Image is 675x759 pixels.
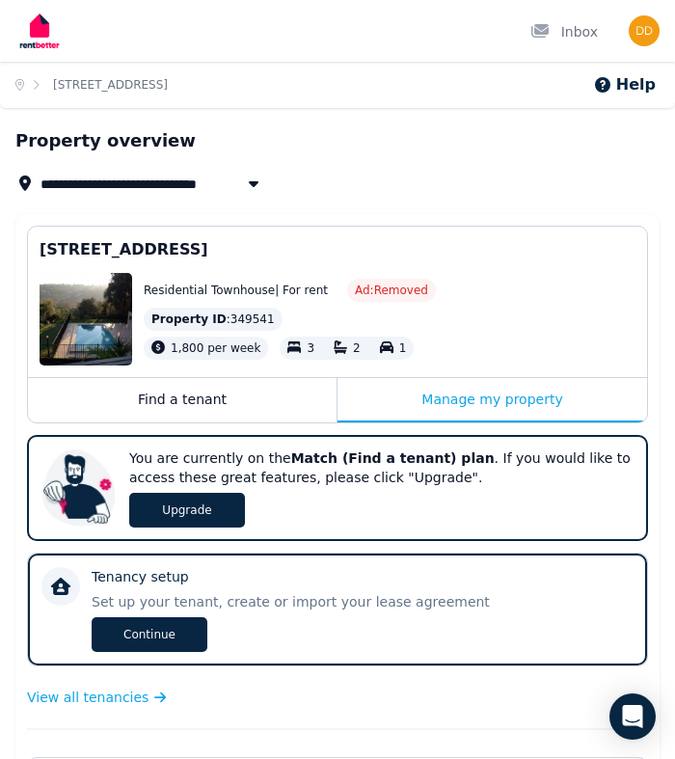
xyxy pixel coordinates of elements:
p: Set up your tenant, create or import your lease agreement [92,592,634,611]
span: 1,800 per week [171,341,260,355]
p: Tenancy setup [92,567,189,586]
div: Open Intercom Messenger [609,693,656,740]
span: Residential Townhouse | For rent [144,283,328,298]
img: Donovan Dwyer [629,15,660,46]
span: View all tenancies [27,688,148,707]
div: Find a tenant [28,378,337,422]
span: [STREET_ADDRESS] [40,238,208,261]
h1: Property overview [15,127,196,154]
div: Manage my property [337,378,647,422]
button: Help [593,73,656,96]
div: Inbox [530,22,598,41]
span: Property ID [151,312,227,327]
span: 1 [399,341,407,355]
span: 2 [353,341,361,355]
div: : 349541 [144,308,283,331]
span: 3 [307,341,314,355]
img: Upgrade RentBetter plan [40,449,118,527]
img: RentBetter [15,7,64,55]
b: Match (Find a tenant) plan [291,450,495,466]
a: Tenancy setupSet up your tenant, create or import your lease agreementContinue [28,554,647,665]
a: View all tenancies [27,688,167,707]
span: Continue [92,617,207,652]
a: [STREET_ADDRESS] [53,78,168,92]
span: Upgrade [129,493,245,528]
p: You are currently on the . If you would like to access these great features, please click "Upgrade". [129,448,634,487]
span: Ad: Removed [355,283,428,298]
